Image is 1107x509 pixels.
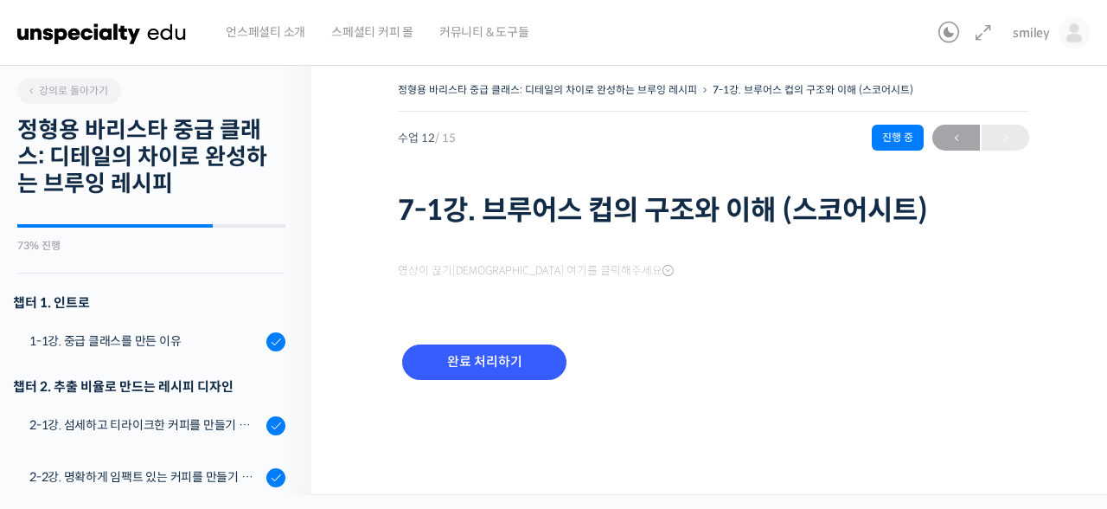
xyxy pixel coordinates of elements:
[13,375,285,398] div: 챕터 2. 추출 비율로 만드는 레시피 디자인
[932,126,980,150] span: ←
[26,84,108,97] span: 강의로 돌아가기
[17,241,285,251] div: 73% 진행
[29,467,261,486] div: 2-2강. 명확하게 임팩트 있는 커피를 만들기 위한 레시피
[1013,25,1050,41] span: smiley
[29,416,261,435] div: 2-1강. 섬세하고 티라이크한 커피를 만들기 위한 레시피
[29,332,261,351] div: 1-1강. 중급 클래스를 만든 이유
[713,83,913,96] a: 7-1강. 브루어스 컵의 구조와 이해 (스코어시트)
[398,194,1029,227] h1: 7-1강. 브루어스 컵의 구조와 이해 (스코어시트)
[435,131,456,145] span: / 15
[17,117,285,198] h2: 정형용 바리스타 중급 클래스: 디테일의 차이로 완성하는 브루잉 레시피
[402,345,566,380] input: 완료 처리하기
[398,132,456,144] span: 수업 12
[13,291,285,314] h3: 챕터 1. 인트로
[932,125,980,151] a: ←이전
[398,264,674,278] span: 영상이 끊기[DEMOGRAPHIC_DATA] 여기를 클릭해주세요
[398,83,697,96] a: 정형용 바리스타 중급 클래스: 디테일의 차이로 완성하는 브루잉 레시피
[17,78,121,104] a: 강의로 돌아가기
[872,125,924,151] div: 진행 중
